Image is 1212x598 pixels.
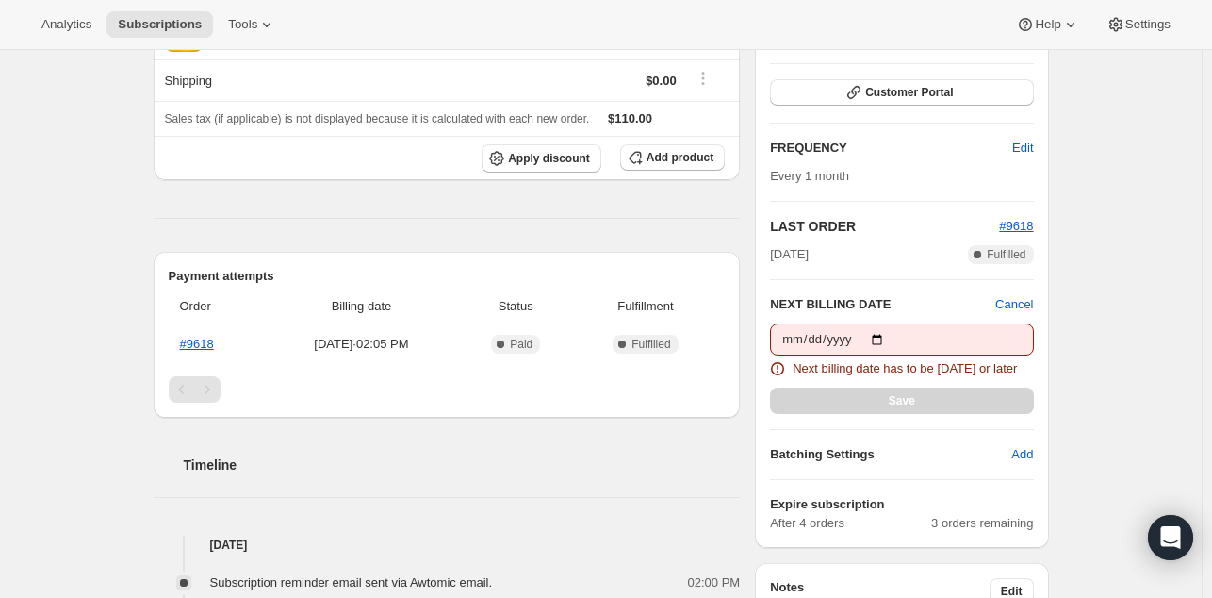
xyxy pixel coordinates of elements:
span: Subscriptions [118,17,202,32]
span: Paid [510,337,532,352]
button: Analytics [30,11,103,38]
span: 02:00 PM [688,573,741,592]
button: Add product [620,144,725,171]
button: Add [1000,440,1044,470]
span: Sales tax (if applicable) is not displayed because it is calculated with each new order. [165,112,590,125]
span: [DATE] [770,245,809,264]
h2: LAST ORDER [770,217,999,236]
span: Fulfilled [987,247,1025,262]
span: Apply discount [508,151,590,166]
a: #9618 [180,337,214,351]
button: Apply discount [482,144,601,173]
span: Help [1035,17,1060,32]
button: Tools [217,11,287,38]
h4: [DATE] [154,536,741,555]
button: #9618 [999,217,1033,236]
div: Open Intercom Messenger [1148,515,1193,560]
h6: Expire subscription [770,495,1033,514]
h2: FREQUENCY [770,139,1012,158]
button: Subscriptions [106,11,213,38]
span: Customer Portal [865,85,953,100]
span: Settings [1125,17,1171,32]
h2: NEXT BILLING DATE [770,295,995,314]
nav: Pagination [169,376,726,403]
span: Add [1011,445,1033,464]
span: 3 orders remaining [931,514,1033,533]
h2: Payment attempts [169,267,726,286]
span: Edit [1012,139,1033,158]
h2: Timeline [184,456,741,474]
button: Help [1005,11,1090,38]
span: Every 1 month [770,169,849,183]
span: Analytics [41,17,91,32]
span: Tools [228,17,257,32]
span: Add product [647,150,713,165]
span: Next billing date has to be [DATE] or later [793,359,1017,378]
button: Shipping actions [688,68,718,89]
span: $0.00 [646,74,677,88]
h6: Batching Settings [770,445,1011,464]
span: Fulfilled [631,337,670,352]
button: Settings [1095,11,1182,38]
button: Cancel [995,295,1033,314]
span: Fulfillment [578,297,713,316]
th: Order [169,286,264,327]
span: Status [466,297,566,316]
span: Subscription reminder email sent via Awtomic email. [210,575,493,590]
span: $110.00 [608,111,652,125]
button: Customer Portal [770,79,1033,106]
span: [DATE] · 02:05 PM [269,335,454,354]
span: Billing date [269,297,454,316]
a: #9618 [999,219,1033,233]
span: After 4 orders [770,514,931,533]
th: Shipping [154,59,436,101]
button: Edit [1001,133,1044,163]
